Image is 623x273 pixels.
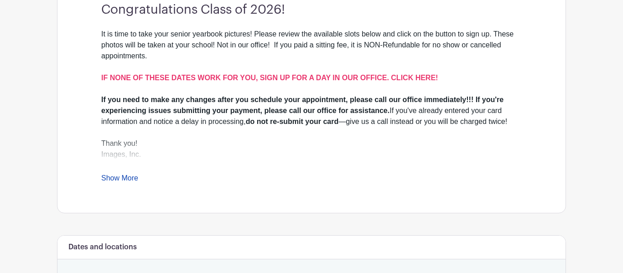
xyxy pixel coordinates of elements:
[68,243,137,252] h6: Dates and locations
[101,138,522,149] div: Thank you!
[101,174,138,185] a: Show More
[101,149,522,171] div: Images, Inc.
[101,94,522,127] div: If you've already entered your card information and notice a delay in processing, —give us a call...
[101,29,522,94] div: It is time to take your senior yearbook pictures! Please review the available slots below and cli...
[101,74,438,82] a: IF NONE OF THESE DATES WORK FOR YOU, SIGN UP FOR A DAY IN OUR OFFICE. CLICK HERE!
[101,161,160,169] a: [DOMAIN_NAME]
[101,96,504,114] strong: If you need to make any changes after you schedule your appointment, please call our office immed...
[246,118,339,125] strong: do not re-submit your card
[101,2,522,18] h3: Congratulations Class of 2026!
